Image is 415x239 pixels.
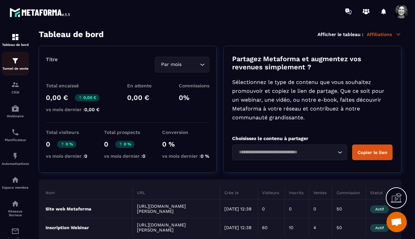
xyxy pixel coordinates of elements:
[232,136,393,141] p: Choisissez le contenu à partager
[285,200,309,218] td: 0
[370,205,389,213] span: Actif
[11,33,19,41] img: formation
[309,186,332,200] th: Ventes
[133,218,220,237] td: [URL][DOMAIN_NAME][PERSON_NAME]
[2,99,29,123] a: automationsautomationsWebinaire
[332,186,366,200] th: Commission
[224,206,254,211] p: [DATE] 12:38
[179,93,209,102] p: 0%
[11,128,19,136] img: scheduler
[2,28,29,52] a: formationformationTableau de bord
[10,6,71,18] img: logo
[285,218,309,237] td: 10
[104,153,145,159] p: vs mois dernier :
[162,153,209,159] p: vs mois dernier :
[367,31,401,37] p: Affiliations
[258,200,285,218] td: 0
[11,176,19,184] img: automations
[84,107,100,112] span: 0,00 €
[258,218,285,237] td: 60
[11,200,19,208] img: social-network
[46,130,87,135] p: Total visiteurs
[115,141,135,148] p: 0 %
[162,130,209,135] p: Conversion
[309,218,332,237] td: 4
[46,93,68,102] p: 0,00 €
[309,200,332,218] td: 0
[11,104,19,113] img: automations
[370,224,389,232] span: Actif
[11,81,19,89] img: formation
[142,153,145,159] span: 0
[386,212,407,232] a: Ouvrir le chat
[46,206,128,211] p: Site web Metaforma
[2,114,29,118] p: Webinaire
[159,61,183,68] span: Par mois
[127,83,152,88] p: En attente
[285,186,309,200] th: Inscrits
[183,61,198,68] input: Search for option
[332,218,366,237] td: 50
[237,149,336,156] input: Search for option
[2,90,29,94] p: CRM
[46,83,100,88] p: Total encaissé
[46,186,133,200] th: Nom
[366,186,395,200] th: Statut
[127,93,152,102] p: 0,00 €
[57,141,76,148] p: 0 %
[201,153,209,159] span: 0 %
[224,225,254,230] p: [DATE] 12:38
[133,200,220,218] td: [URL][DOMAIN_NAME][PERSON_NAME]
[2,162,29,166] p: Automatisations
[11,57,19,65] img: formation
[133,186,220,200] th: URL
[352,144,393,160] button: Copier le lien
[232,78,393,122] p: Sélectionnez le type de contenu que vous souhaitez promouvoir et copiez le lien de partage. Que c...
[46,140,50,148] p: 0
[104,140,108,148] p: 0
[75,94,100,101] p: 0,00 €
[46,56,58,63] p: Titre
[258,186,285,200] th: Visiteurs
[332,200,366,218] td: 50
[2,138,29,142] p: Planificateur
[46,225,128,230] p: Inscription Webinar
[2,186,29,189] p: Espace membre
[2,52,29,75] a: formationformationTunnel de vente
[11,152,19,160] img: automations
[2,67,29,70] p: Tunnel de vente
[179,83,209,88] p: Commissions
[232,144,347,160] div: Search for option
[162,140,209,148] p: 0 %
[104,130,145,135] p: Total prospects
[2,75,29,99] a: formationformationCRM
[46,107,100,112] p: vs mois dernier :
[2,147,29,171] a: automationsautomationsAutomatisations
[39,30,104,39] h3: Tableau de bord
[46,153,87,159] p: vs mois dernier :
[232,55,393,71] p: Partagez Metaforma et augmentez vos revenues simplement ?
[2,171,29,194] a: automationsautomationsEspace membre
[84,153,87,159] span: 0
[11,227,19,235] img: email
[317,32,363,37] p: Afficher le tableau :
[2,123,29,147] a: schedulerschedulerPlanificateur
[2,209,29,217] p: Réseaux Sociaux
[220,186,258,200] th: Crée le
[2,43,29,47] p: Tableau de bord
[155,57,209,72] div: Search for option
[2,194,29,222] a: social-networksocial-networkRéseaux Sociaux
